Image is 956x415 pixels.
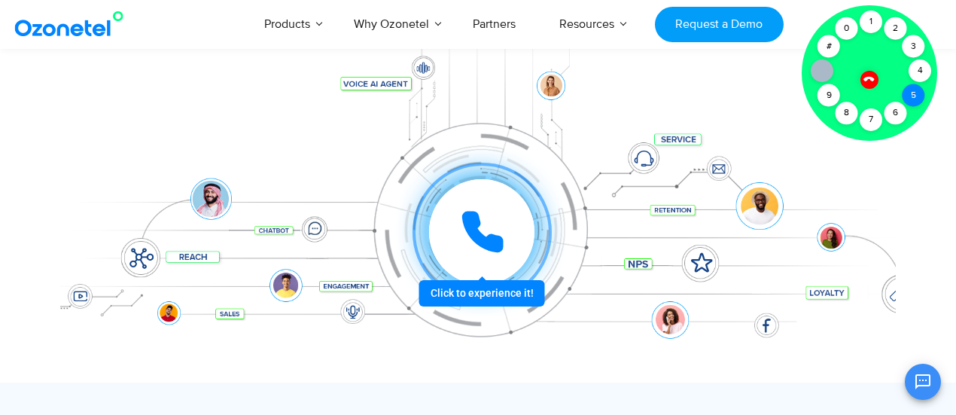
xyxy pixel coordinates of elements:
div: 1 [860,11,882,33]
div: 4 [909,60,931,82]
div: 2 [884,17,907,40]
div: 8 [836,102,858,124]
div: 7 [860,108,882,131]
div: 6 [884,102,907,124]
div: 0 [836,17,858,40]
a: Request a Demo [655,7,784,42]
div: # [817,35,840,58]
div: 9 [817,84,840,107]
button: Open chat [905,364,941,400]
div: 3 [903,35,925,58]
div: 5 [903,84,925,107]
